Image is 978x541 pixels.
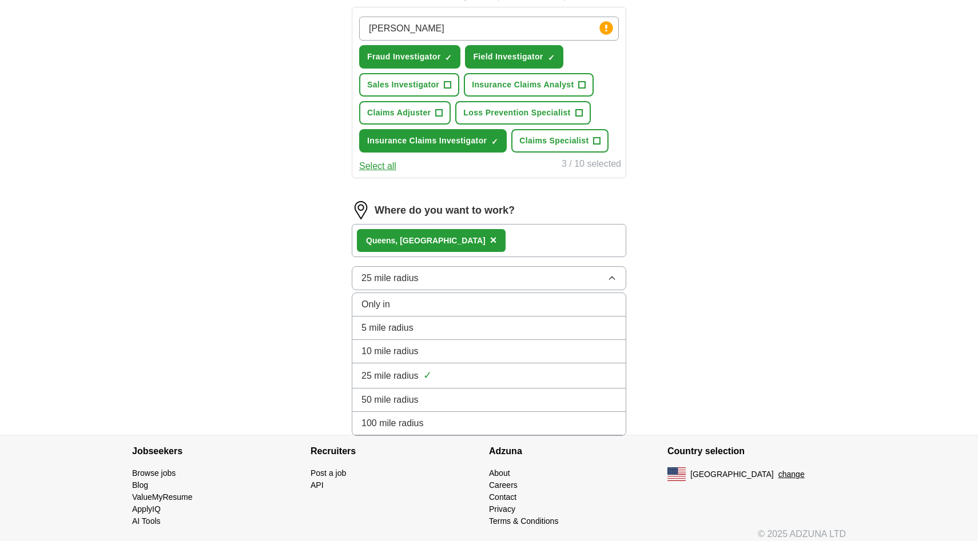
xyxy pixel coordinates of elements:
[690,468,774,480] span: [GEOGRAPHIC_DATA]
[361,298,390,311] span: Only in
[423,368,432,383] span: ✓
[667,467,686,481] img: US flag
[489,480,518,490] a: Careers
[361,344,419,358] span: 10 mile radius
[361,271,419,285] span: 25 mile radius
[511,129,609,153] button: Claims Specialist
[778,468,805,480] button: change
[361,369,419,383] span: 25 mile radius
[132,480,148,490] a: Blog
[491,137,498,146] span: ✓
[132,468,176,478] a: Browse jobs
[464,73,594,97] button: Insurance Claims Analyst
[519,135,589,147] span: Claims Specialist
[367,135,487,147] span: Insurance Claims Investigator
[455,101,590,125] button: Loss Prevention Specialist
[489,468,510,478] a: About
[490,234,497,246] span: ×
[132,504,161,514] a: ApplyIQ
[445,53,452,62] span: ✓
[132,492,193,502] a: ValueMyResume
[359,129,507,153] button: Insurance Claims Investigator✓
[311,480,324,490] a: API
[375,203,515,218] label: Where do you want to work?
[361,393,419,407] span: 50 mile radius
[132,516,161,526] a: AI Tools
[473,51,543,63] span: Field Investigator
[463,107,570,119] span: Loss Prevention Specialist
[359,17,619,41] input: Type a job title and press enter
[489,516,558,526] a: Terms & Conditions
[359,101,451,125] button: Claims Adjuster
[490,232,497,249] button: ×
[489,504,515,514] a: Privacy
[359,159,396,173] button: Select all
[359,73,459,97] button: Sales Investigator
[562,157,621,173] div: 3 / 10 selected
[465,45,563,69] button: Field Investigator✓
[472,79,574,91] span: Insurance Claims Analyst
[367,107,431,119] span: Claims Adjuster
[352,266,626,290] button: 25 mile radius
[367,51,440,63] span: Fraud Investigator
[352,201,370,219] img: location.png
[367,79,439,91] span: Sales Investigator
[489,492,516,502] a: Contact
[359,45,460,69] button: Fraud Investigator✓
[366,235,486,247] div: , [GEOGRAPHIC_DATA]
[548,53,555,62] span: ✓
[366,236,395,245] strong: Queens
[361,321,414,335] span: 5 mile radius
[311,468,346,478] a: Post a job
[361,416,424,430] span: 100 mile radius
[667,435,846,467] h4: Country selection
